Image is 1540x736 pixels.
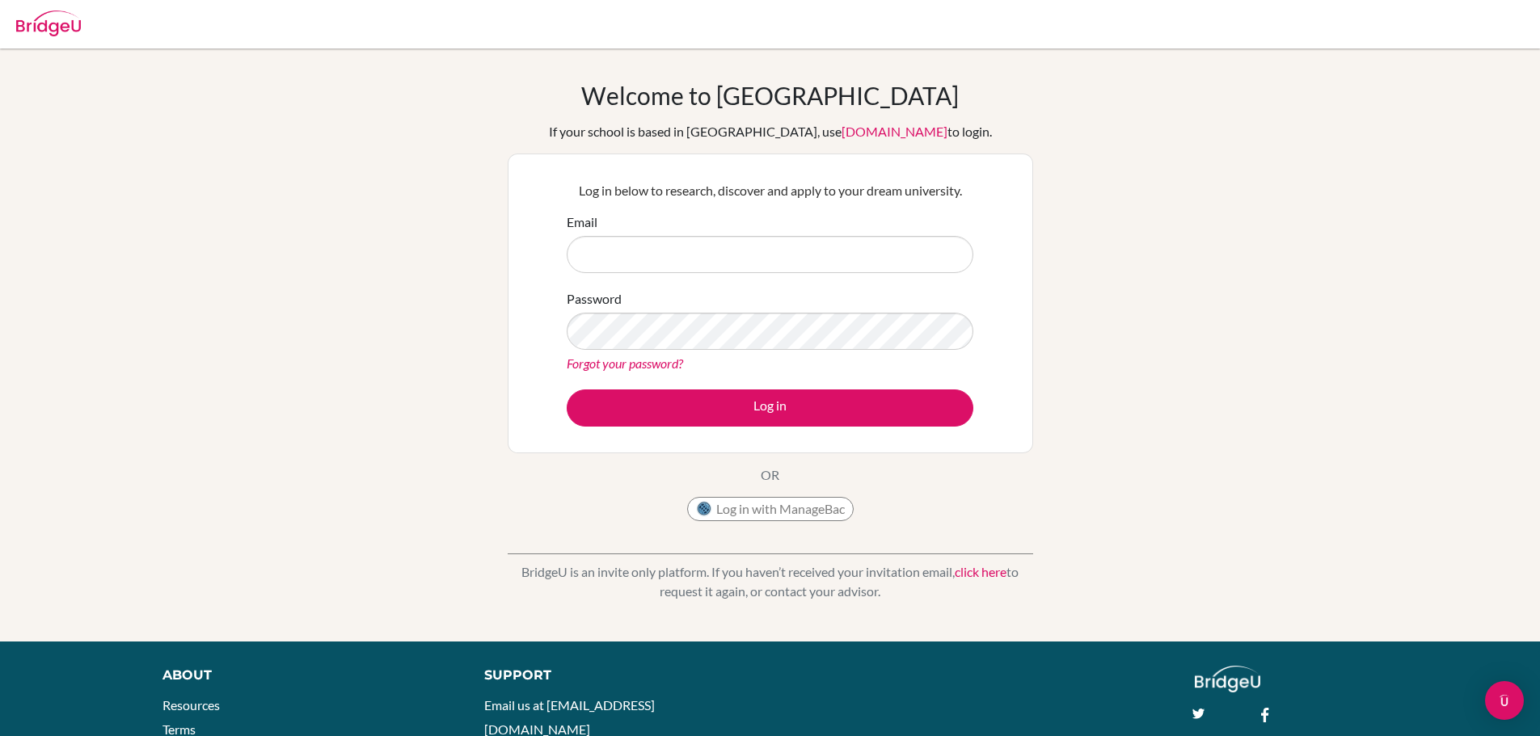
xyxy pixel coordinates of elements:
a: [DOMAIN_NAME] [842,124,947,139]
p: Log in below to research, discover and apply to your dream university. [567,181,973,200]
div: About [162,666,448,685]
a: Forgot your password? [567,355,683,371]
p: BridgeU is an invite only platform. If you haven’t received your invitation email, to request it ... [508,562,1033,601]
a: click here [955,564,1006,579]
h1: Welcome to [GEOGRAPHIC_DATA] [581,81,959,110]
img: logo_white@2x-f4f0deed5e89b7ecb1c2cc34c3e3d731f90f0f143d5ea2071677605dd97b5244.png [1195,666,1260,692]
div: Open Intercom Messenger [1485,681,1524,720]
div: If your school is based in [GEOGRAPHIC_DATA], use to login. [549,122,992,141]
p: OR [761,465,779,485]
label: Email [567,212,597,232]
a: Resources [162,697,220,713]
button: Log in [567,389,973,427]
label: Password [567,289,622,309]
div: Support [484,666,751,685]
button: Log in with ManageBac [687,497,854,521]
img: Bridge-U [16,11,81,36]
